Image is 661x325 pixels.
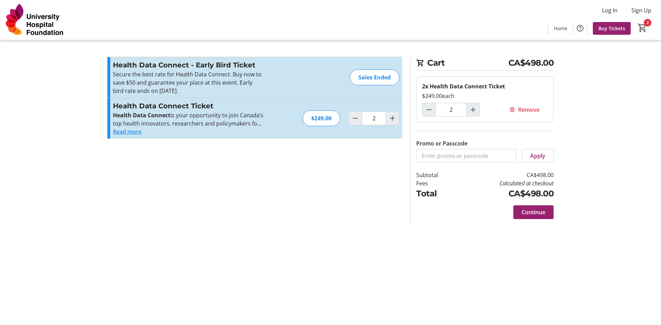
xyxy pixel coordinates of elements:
div: $249.00 each [422,92,548,100]
span: Buy Tickets [598,25,625,32]
h2: Cart [416,57,554,71]
button: Sign Up [626,5,657,16]
input: Health Data Connect Ticket Quantity [362,111,386,125]
input: Health Data Connect Ticket Quantity [436,103,466,117]
strong: Health Data Connect [113,111,170,119]
button: Increment by one [466,103,480,116]
a: Buy Tickets [593,22,631,35]
input: Enter promo or passcode [416,149,516,163]
button: Decrement by one [349,112,362,125]
button: Read more [113,128,141,136]
img: University Hospital Foundation's Logo [4,3,65,37]
h3: Health Data Connect - Early Bird Ticket [113,60,263,70]
button: Increment by one [386,112,399,125]
button: Cart [636,22,649,34]
button: Apply [522,149,554,163]
p: Secure the best rate for Health Data Connect. Buy now to save $50 and guarantee your place at thi... [113,70,263,95]
p: is your opportunity to join Canada’s top health innovators, researchers and policymakers for a fu... [113,111,263,128]
span: Apply [530,152,545,160]
span: Remove [518,106,539,114]
button: Decrement by one [422,103,436,116]
button: Help [573,21,587,35]
td: CA$498.00 [456,187,554,200]
h3: Health Data Connect Ticket [113,101,263,111]
td: Subtotal [416,171,456,179]
button: Continue [513,205,554,219]
span: CA$498.00 [508,57,554,69]
div: Sales Ended [350,69,399,85]
button: Log In [597,5,623,16]
td: Fees [416,179,456,187]
a: Home [548,22,573,35]
span: Home [554,25,567,32]
span: Continue [522,208,545,216]
td: CA$498.00 [456,171,554,179]
td: Total [416,187,456,200]
label: Promo or Passcode [416,139,468,148]
span: Sign Up [631,6,651,14]
button: Remove [501,103,548,117]
td: Calculated at checkout [456,179,554,187]
span: Log In [602,6,618,14]
div: 2x Health Data Connect Ticket [422,82,548,90]
div: $249.00 [303,110,340,126]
